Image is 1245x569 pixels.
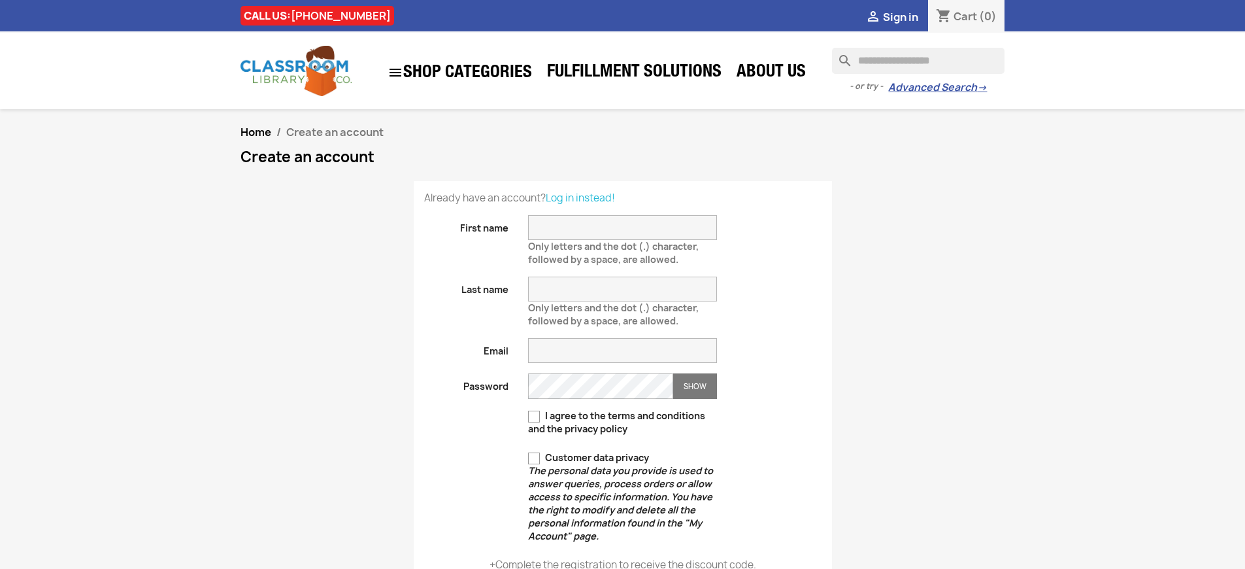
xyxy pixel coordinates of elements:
span: - or try - [850,80,888,93]
a: About Us [730,60,812,86]
em: The personal data you provide is used to answer queries, process orders or allow access to specif... [528,464,713,542]
div: CALL US: [241,6,394,26]
span: (0) [979,9,997,24]
span: Only letters and the dot (.) character, followed by a space, are allowed. [528,296,699,327]
input: Password input [528,373,673,399]
i: shopping_cart [936,9,952,25]
span: Sign in [883,10,918,24]
input: Search [832,48,1004,74]
i:  [388,65,403,80]
a:  Sign in [865,10,918,24]
a: [PHONE_NUMBER] [291,9,391,23]
label: Email [414,338,519,358]
span: → [977,81,987,94]
a: Fulfillment Solutions [540,60,728,86]
h1: Create an account [241,149,1005,165]
img: Classroom Library Company [241,46,352,96]
label: I agree to the terms and conditions and the privacy policy [528,409,717,436]
p: Already have an account? [424,192,822,205]
a: Log in instead! [546,191,615,205]
label: First name [414,215,519,235]
i: search [832,48,848,63]
label: Last name [414,277,519,296]
a: SHOP CATEGORIES [381,58,539,87]
label: Customer data privacy [528,451,717,543]
span: Create an account [286,125,384,139]
i:  [865,10,881,26]
span: Only letters and the dot (.) character, followed by a space, are allowed. [528,235,699,266]
span: Cart [954,9,977,24]
label: Password [414,373,519,393]
a: Home [241,125,271,139]
a: Advanced Search→ [888,81,987,94]
button: Show [673,373,717,399]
